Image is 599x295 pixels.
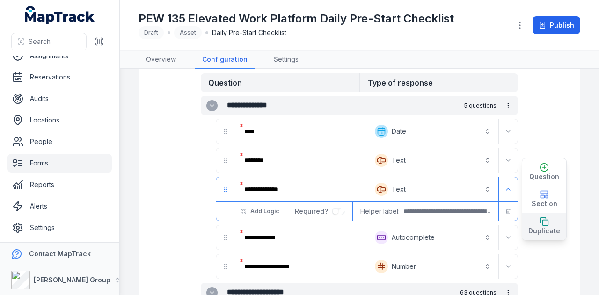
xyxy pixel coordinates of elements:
div: :r1ab:-form-item-label [237,121,365,142]
a: Configuration [195,51,255,69]
h1: PEW 135 Elevated Work Platform Daily Pre-Start Checklist [139,11,454,26]
button: Add Logic [235,203,285,219]
a: Settings [7,218,112,237]
div: Asset [174,26,202,39]
svg: drag [222,128,229,135]
span: Required? [295,207,332,215]
span: Duplicate [528,226,560,236]
button: Duplicate [522,213,566,240]
div: Draft [139,26,164,39]
button: Expand [501,259,516,274]
svg: drag [222,234,229,241]
strong: [PERSON_NAME] Group [34,276,110,284]
span: 5 questions [464,102,497,109]
button: Search [11,33,87,50]
button: Autocomplete [369,227,497,248]
button: Text [369,179,497,200]
a: Alerts [7,197,112,216]
div: :r1an:-form-item-label [237,179,365,200]
span: Search [29,37,51,46]
a: MapTrack [25,6,95,24]
a: Audits [7,89,112,108]
a: Settings [266,51,306,69]
strong: Type of response [359,73,518,92]
a: Overview [139,51,183,69]
button: Expand [501,124,516,139]
svg: drag [222,157,229,164]
button: Text [369,150,497,171]
a: Reservations [7,68,112,86]
span: Add Logic [250,208,279,215]
svg: drag [222,263,229,270]
span: Helper label: [360,207,400,216]
a: Locations [7,111,112,130]
button: Publish [533,16,580,34]
input: :r1v7:-form-item-label [332,208,345,215]
strong: Contact MapTrack [29,250,91,258]
button: Expand [501,153,516,168]
a: Forms [7,154,112,173]
svg: drag [222,186,229,193]
div: :r1b3:-form-item-label [237,256,365,277]
a: People [7,132,112,151]
div: drag [216,257,235,276]
button: more-detail [500,98,516,114]
span: Question [529,172,559,181]
div: drag [216,180,235,199]
button: Question [522,158,566,186]
button: Expand [501,230,516,245]
span: Section [532,199,557,209]
strong: Question [201,73,359,92]
div: drag [216,122,235,141]
div: :r1ah:-form-item-label [237,150,365,171]
div: drag [216,228,235,247]
button: Section [522,186,566,213]
a: Reports [7,175,112,194]
span: Daily Pre-Start Checklist [212,28,286,37]
button: Expand [206,100,218,111]
div: :r1at:-form-item-label [237,227,365,248]
button: Number [369,256,497,277]
div: drag [216,151,235,170]
button: Date [369,121,497,142]
button: Expand [501,182,516,197]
